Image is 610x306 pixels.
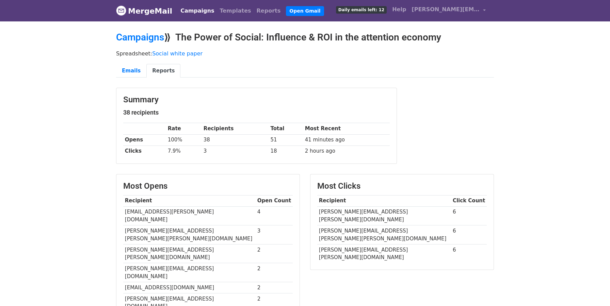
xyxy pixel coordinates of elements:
[146,64,180,78] a: Reports
[269,146,303,157] td: 18
[317,225,451,244] td: [PERSON_NAME][EMAIL_ADDRESS][PERSON_NAME][PERSON_NAME][DOMAIN_NAME]
[116,64,146,78] a: Emails
[303,123,390,134] th: Most Recent
[116,50,494,57] p: Spreadsheet:
[202,134,269,146] td: 38
[116,5,126,16] img: MergeMail logo
[317,195,451,206] th: Recipient
[451,195,487,206] th: Click Count
[166,123,202,134] th: Rate
[303,134,390,146] td: 41 minutes ago
[269,123,303,134] th: Total
[123,181,293,191] h3: Most Opens
[317,206,451,225] td: [PERSON_NAME][EMAIL_ADDRESS][PERSON_NAME][DOMAIN_NAME]
[256,195,293,206] th: Open Count
[254,4,284,18] a: Reports
[256,263,293,282] td: 2
[409,3,488,19] a: [PERSON_NAME][EMAIL_ADDRESS][DOMAIN_NAME]
[123,282,256,293] td: [EMAIL_ADDRESS][DOMAIN_NAME]
[123,146,166,157] th: Clicks
[123,109,390,116] h5: 38 recipients
[269,134,303,146] td: 51
[317,181,487,191] h3: Most Clicks
[123,206,256,225] td: [EMAIL_ADDRESS][PERSON_NAME][DOMAIN_NAME]
[333,3,389,16] a: Daily emails left: 12
[202,123,269,134] th: Recipients
[303,146,390,157] td: 2 hours ago
[256,225,293,244] td: 3
[123,95,390,105] h3: Summary
[116,32,494,43] h2: ⟫ The Power of Social: Influence & ROI in the attention economy
[202,146,269,157] td: 3
[123,195,256,206] th: Recipient
[389,3,409,16] a: Help
[256,282,293,293] td: 2
[451,244,487,263] td: 6
[123,225,256,244] td: [PERSON_NAME][EMAIL_ADDRESS][PERSON_NAME][PERSON_NAME][DOMAIN_NAME]
[412,5,480,14] span: [PERSON_NAME][EMAIL_ADDRESS][DOMAIN_NAME]
[166,146,202,157] td: 7.9%
[123,244,256,263] td: [PERSON_NAME][EMAIL_ADDRESS][PERSON_NAME][DOMAIN_NAME]
[116,4,172,18] a: MergeMail
[152,50,203,57] a: Social white paper
[451,206,487,225] td: 6
[123,134,166,146] th: Opens
[451,225,487,244] td: 6
[217,4,254,18] a: Templates
[256,244,293,263] td: 2
[256,206,293,225] td: 4
[123,263,256,282] td: [PERSON_NAME][EMAIL_ADDRESS][DOMAIN_NAME]
[166,134,202,146] td: 100%
[317,244,451,263] td: [PERSON_NAME][EMAIL_ADDRESS][PERSON_NAME][DOMAIN_NAME]
[336,6,387,14] span: Daily emails left: 12
[178,4,217,18] a: Campaigns
[286,6,324,16] a: Open Gmail
[116,32,164,43] a: Campaigns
